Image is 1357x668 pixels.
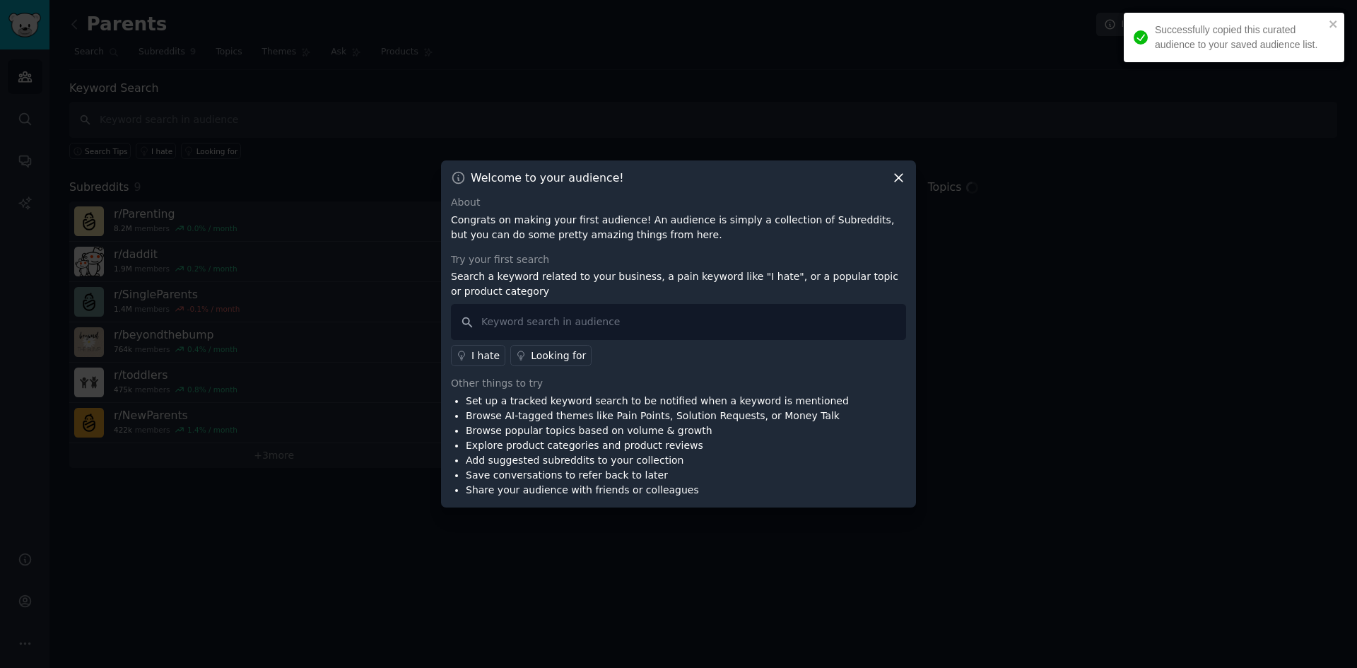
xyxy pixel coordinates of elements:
div: Looking for [531,348,586,363]
li: Set up a tracked keyword search to be notified when a keyword is mentioned [466,394,849,409]
h3: Welcome to your audience! [471,170,624,185]
li: Add suggested subreddits to your collection [466,453,849,468]
p: Search a keyword related to your business, a pain keyword like "I hate", or a popular topic or pr... [451,269,906,299]
div: Other things to try [451,376,906,391]
li: Explore product categories and product reviews [466,438,849,453]
a: Looking for [510,345,592,366]
div: Try your first search [451,252,906,267]
p: Congrats on making your first audience! An audience is simply a collection of Subreddits, but you... [451,213,906,242]
div: Successfully copied this curated audience to your saved audience list. [1155,23,1324,52]
li: Save conversations to refer back to later [466,468,849,483]
li: Browse popular topics based on volume & growth [466,423,849,438]
a: I hate [451,345,505,366]
div: I hate [471,348,500,363]
li: Browse AI-tagged themes like Pain Points, Solution Requests, or Money Talk [466,409,849,423]
div: About [451,195,906,210]
input: Keyword search in audience [451,304,906,340]
button: close [1329,18,1339,30]
li: Share your audience with friends or colleagues [466,483,849,498]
